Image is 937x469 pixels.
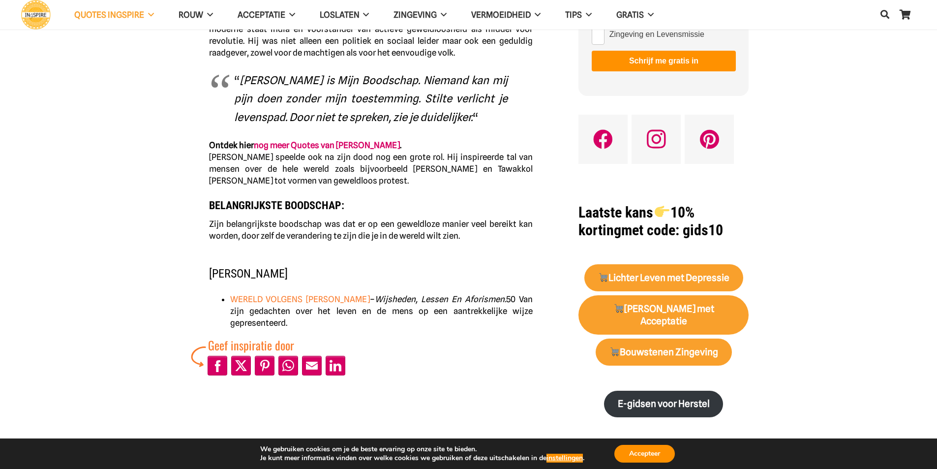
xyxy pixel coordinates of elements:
[255,356,274,375] a: Pin to Pinterest
[604,2,666,28] a: GRATIS
[260,454,584,463] p: Je kunt meer informatie vinden over welke cookies we gebruiken of deze uitschakelen in de .
[326,356,345,375] a: Share to LinkedIn
[229,354,253,377] li: X (Twitter)
[655,204,669,219] img: 👉
[179,10,203,20] span: ROUW
[604,391,723,418] a: E-gidsen voor Herstel
[616,10,644,20] span: GRATIS
[578,204,749,239] h1: met code: gids10
[320,10,360,20] span: Loslaten
[253,354,276,377] li: Pinterest
[546,454,583,463] button: instellingen
[209,199,344,212] strong: BELANGRIJKSTE BOODSCHAP:
[596,339,732,366] a: 🛒Bouwstenen Zingeving
[553,2,604,28] a: TIPS
[260,445,584,454] p: We gebruiken cookies om je de beste ervaring op onze site te bieden.
[598,272,730,283] strong: Lichter Leven met Depressie
[592,24,605,45] input: Zingeving en Levensmissie
[230,293,533,329] li: – 50 Van zijn gedachten over het leven en de mens op een aantrekkelijke wijze gepresenteerd.
[234,74,508,124] em: [PERSON_NAME] is Mijn Boodschap. Niemand kan mij pijn doen zonder mijn toestemming. Stilte verlic...
[610,347,619,356] img: 🛒
[166,2,225,28] a: ROUW
[231,356,251,375] a: Post to X (Twitter)
[209,254,533,281] h2: [PERSON_NAME]
[307,2,382,28] a: Loslaten
[208,336,347,354] div: Geef inspiratie door
[471,10,531,20] span: VERMOEIDHEID
[592,51,736,71] button: Schrijf me gratis in
[300,354,324,377] li: Email This
[578,204,694,239] strong: Laatste kans 10% korting
[209,140,401,150] strong: Ontdek hier .
[206,354,229,377] li: Facebook
[225,2,307,28] a: Acceptatie
[230,294,370,304] a: WERELD VOLGENS [PERSON_NAME]
[381,2,459,28] a: Zingeving
[609,28,704,40] span: Zingeving en Levensmissie
[208,356,227,375] a: Share to Facebook
[578,295,749,335] a: 🛒[PERSON_NAME] met Acceptatie
[324,354,347,377] li: LinkedIn
[375,294,506,304] em: Wijsheden, Lessen En Aforismen.
[584,264,743,291] a: 🛒Lichter Leven met Depressie
[609,346,719,358] strong: Bouwstenen Zingeving
[234,71,508,127] p: “ “
[613,303,714,327] strong: [PERSON_NAME] met Acceptatie
[565,10,582,20] span: TIPS
[254,140,400,150] a: nog meer Quotes van [PERSON_NAME]
[578,115,628,164] a: Facebook
[209,218,533,242] p: Zijn belangrijkste boodschap was dat er op een geweldloze manier veel bereikt kan worden, door ze...
[618,398,710,409] strong: E-gidsen voor Herstel
[209,139,533,187] p: [PERSON_NAME] speelde ook na zijn dood nog een grote rol. Hij inspireerde tal van mensen over de ...
[599,273,608,282] img: 🛒
[278,356,298,375] a: Share to WhatsApp
[74,10,144,20] span: QUOTES INGSPIRE
[276,354,300,377] li: WhatsApp
[614,445,675,463] button: Accepteer
[302,356,322,375] a: Mail to Email This
[685,115,734,164] a: Pinterest
[614,304,623,313] img: 🛒
[875,3,895,27] a: Zoeken
[62,2,166,28] a: QUOTES INGSPIRE
[393,10,437,20] span: Zingeving
[632,115,681,164] a: Instagram
[238,10,285,20] span: Acceptatie
[459,2,553,28] a: VERMOEIDHEID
